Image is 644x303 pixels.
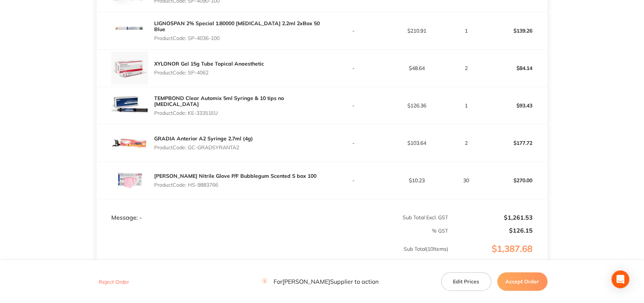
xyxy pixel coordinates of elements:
a: XYLONOR Gel 15g Tube Topical Anaesthetic [154,60,264,67]
p: 1 [448,28,484,34]
p: $10.23 [386,177,448,183]
p: $126.36 [386,103,448,109]
p: Product Code: SP-4036-100 [154,35,322,41]
p: 2 [448,140,484,146]
p: For [PERSON_NAME] Supplier to action [262,278,379,285]
p: $139.26 [485,22,547,40]
a: LIGNOSPAN 2% Special 1:80000 [MEDICAL_DATA] 2.2ml 2xBox 50 Blue [154,20,320,33]
div: Open Intercom Messenger [611,270,629,288]
p: $48.64 [386,65,448,71]
img: MDhjOGJsdw [111,87,148,124]
p: 1 [448,103,484,109]
p: $103.64 [386,140,448,146]
button: Accept Order [497,272,548,291]
img: NDRsOG1rcg [111,124,148,162]
a: GRADIA Anterior A2 Syringe 2.7ml (4g) [154,135,253,142]
p: $93.43 [485,97,547,114]
button: Reject Order [96,279,131,285]
img: OWFwbnk4dQ [111,50,148,87]
p: $210.91 [386,28,448,34]
p: - [322,103,385,109]
p: 30 [448,177,484,183]
p: $270.00 [485,172,547,189]
img: dDQyM3Zjdg [111,12,148,49]
p: $1,387.68 [448,244,547,269]
a: TEMPBOND Clear Automix 5ml Syringe & 10 tips no [MEDICAL_DATA] [154,95,284,107]
p: $126.15 [448,227,532,234]
p: $177.72 [485,134,547,152]
p: % GST [97,228,448,234]
p: Product Code: KE-33351EU [154,110,322,116]
p: Sub Total Excl. GST [322,214,448,220]
button: Edit Prices [441,272,491,291]
p: - [322,177,385,183]
p: Product Code: SP-4062 [154,70,264,76]
p: - [322,28,385,34]
a: [PERSON_NAME] Nitrile Glove P/F Bubblegum Scented S box 100 [154,173,316,179]
p: $1,261.53 [448,214,532,221]
p: Product Code: HS-9883766 [154,182,316,188]
p: 2 [448,65,484,71]
td: Message: - [96,199,322,222]
p: $84.14 [485,59,547,77]
p: Sub Total ( 10 Items) [97,246,448,267]
img: cTNlOTJmZw [111,162,148,199]
p: - [322,140,385,146]
p: - [322,65,385,71]
p: Product Code: GC-GRADSYRANTA2 [154,144,253,150]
